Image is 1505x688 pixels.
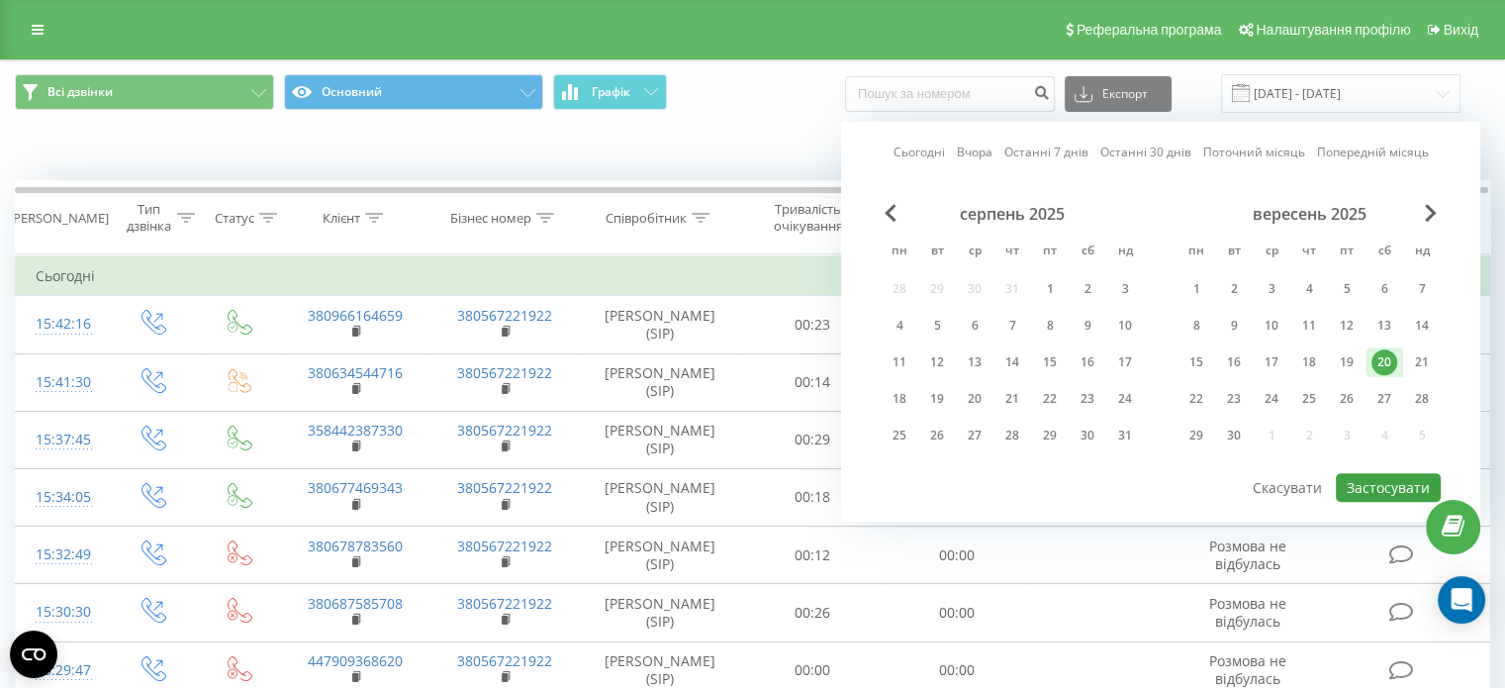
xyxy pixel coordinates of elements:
abbr: четвер [1294,238,1324,267]
div: ср 20 серп 2025 р. [956,384,993,414]
td: 00:26 [741,584,885,641]
div: пт 22 серп 2025 р. [1031,384,1069,414]
div: 2 [1221,276,1247,302]
a: Останні 7 днів [1004,144,1088,162]
div: 20 [1371,349,1397,375]
div: сб 23 серп 2025 р. [1069,384,1106,414]
div: 28 [999,423,1025,448]
div: 29 [1183,423,1209,448]
div: пн 15 вер 2025 р. [1177,347,1215,377]
div: [PERSON_NAME] [9,210,109,227]
abbr: субота [1369,238,1399,267]
div: 21 [1409,349,1435,375]
div: сб 2 серп 2025 р. [1069,274,1106,304]
span: Вихід [1444,22,1478,38]
div: ср 10 вер 2025 р. [1253,311,1290,341]
div: нд 17 серп 2025 р. [1106,347,1144,377]
div: нд 28 вер 2025 р. [1403,384,1441,414]
div: 7 [1409,276,1435,302]
div: 23 [1075,386,1100,412]
div: 3 [1112,276,1138,302]
div: чт 4 вер 2025 р. [1290,274,1328,304]
div: ср 3 вер 2025 р. [1253,274,1290,304]
div: пн 25 серп 2025 р. [881,421,918,450]
td: [PERSON_NAME] (SIP) [580,353,741,411]
span: Графік [592,85,630,99]
div: 14 [999,349,1025,375]
div: 5 [924,313,950,339]
div: пн 8 вер 2025 р. [1177,311,1215,341]
div: нд 21 вер 2025 р. [1403,347,1441,377]
td: [PERSON_NAME] (SIP) [580,411,741,468]
a: Вчора [957,144,992,162]
div: 16 [1075,349,1100,375]
td: [PERSON_NAME] (SIP) [580,584,741,641]
a: Останні 30 днів [1100,144,1191,162]
abbr: середа [960,238,989,267]
div: пт 5 вер 2025 р. [1328,274,1365,304]
div: 12 [924,349,950,375]
span: Налаштування профілю [1256,22,1410,38]
div: пн 4 серп 2025 р. [881,311,918,341]
div: пт 8 серп 2025 р. [1031,311,1069,341]
div: Клієнт [323,210,360,227]
a: Поточний місяць [1203,144,1305,162]
div: 28 [1409,386,1435,412]
div: нд 7 вер 2025 р. [1403,274,1441,304]
div: 31 [1112,423,1138,448]
span: Next Month [1425,204,1437,222]
span: Всі дзвінки [47,84,113,100]
button: Експорт [1065,76,1172,112]
div: 1 [1037,276,1063,302]
span: Розмова не відбулась [1209,537,1286,573]
a: 447909368620 [308,651,403,670]
div: чт 25 вер 2025 р. [1290,384,1328,414]
div: 15:32:49 [36,536,88,574]
div: 27 [962,423,988,448]
div: сб 13 вер 2025 р. [1365,311,1403,341]
a: 380567221922 [457,363,552,382]
a: 380567221922 [457,421,552,440]
div: 24 [1112,386,1138,412]
div: 10 [1112,313,1138,339]
div: пт 26 вер 2025 р. [1328,384,1365,414]
a: 380567221922 [457,537,552,555]
div: 15:34:05 [36,478,88,517]
div: пт 1 серп 2025 р. [1031,274,1069,304]
div: 22 [1037,386,1063,412]
div: нд 3 серп 2025 р. [1106,274,1144,304]
abbr: середа [1257,238,1286,267]
div: 3 [1259,276,1284,302]
div: 30 [1221,423,1247,448]
div: вт 30 вер 2025 р. [1215,421,1253,450]
div: пт 12 вер 2025 р. [1328,311,1365,341]
a: 380634544716 [308,363,403,382]
div: 15:30:30 [36,593,88,632]
button: Скасувати [1242,473,1333,502]
td: 00:18 [741,468,885,526]
div: пт 15 серп 2025 р. [1031,347,1069,377]
div: 27 [1371,386,1397,412]
div: чт 28 серп 2025 р. [993,421,1031,450]
div: 7 [999,313,1025,339]
a: Попередній місяць [1317,144,1429,162]
div: Open Intercom Messenger [1438,576,1485,624]
div: 11 [887,349,912,375]
button: Застосувати [1336,473,1441,502]
td: Сьогодні [16,256,1490,296]
div: 6 [962,313,988,339]
abbr: субота [1073,238,1102,267]
div: 20 [962,386,988,412]
a: 380567221922 [457,306,552,325]
a: 380687585708 [308,594,403,613]
abbr: четвер [997,238,1027,267]
div: 25 [1296,386,1322,412]
div: 8 [1037,313,1063,339]
abbr: п’ятниця [1035,238,1065,267]
div: нд 24 серп 2025 р. [1106,384,1144,414]
div: вт 23 вер 2025 р. [1215,384,1253,414]
div: вт 12 серп 2025 р. [918,347,956,377]
div: 15:37:45 [36,421,88,459]
div: 26 [1334,386,1360,412]
div: Співробітник [606,210,687,227]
